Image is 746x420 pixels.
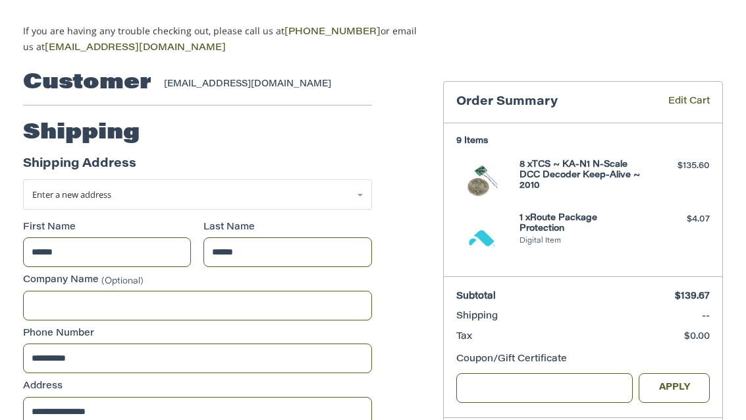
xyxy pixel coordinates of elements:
[647,160,710,173] div: $135.60
[101,277,144,285] small: (Optional)
[702,312,710,321] span: --
[45,44,226,53] a: [EMAIL_ADDRESS][DOMAIN_NAME]
[636,95,710,110] a: Edit Cart
[23,156,136,180] legend: Shipping Address
[456,95,636,110] h3: Order Summary
[203,221,371,235] label: Last Name
[284,28,381,37] a: [PHONE_NUMBER]
[456,292,496,301] span: Subtotal
[23,70,151,96] h2: Customer
[456,373,633,403] input: Gift Certificate or Coupon Code
[23,274,372,287] label: Company Name
[456,136,710,146] h3: 9 Items
[32,189,111,200] span: Enter a new address
[520,160,643,192] h4: 8 x TCS ~ KA-N1 N-Scale DCC Decoder Keep-Alive ~ 2010
[23,179,372,210] a: Enter or select a different address
[639,373,710,403] button: Apply
[23,120,140,146] h2: Shipping
[164,78,359,91] div: [EMAIL_ADDRESS][DOMAIN_NAME]
[23,221,191,235] label: First Name
[23,327,372,341] label: Phone Number
[520,213,643,235] h4: 1 x Route Package Protection
[23,24,423,55] p: If you are having any trouble checking out, please call us at or email us at
[456,312,498,321] span: Shipping
[520,236,643,247] li: Digital Item
[675,292,710,301] span: $139.67
[684,332,710,342] span: $0.00
[23,380,372,394] label: Address
[647,213,710,226] div: $4.07
[456,353,710,367] div: Coupon/Gift Certificate
[456,332,472,342] span: Tax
